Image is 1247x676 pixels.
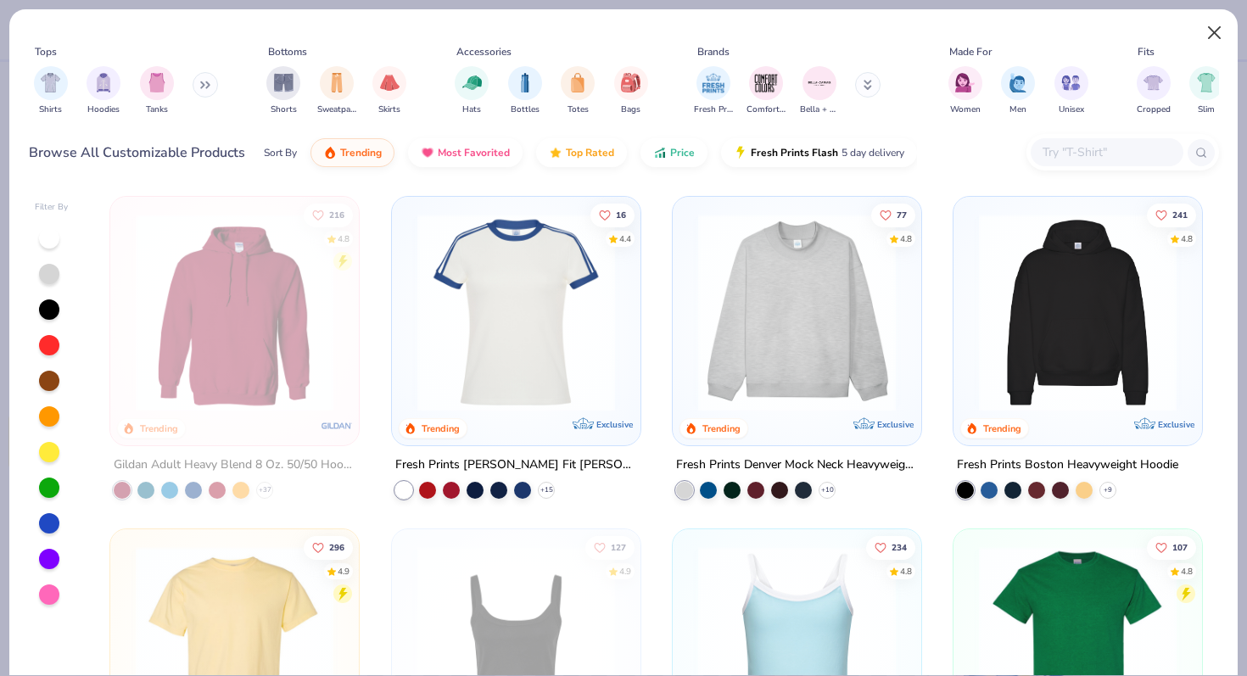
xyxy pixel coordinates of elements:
[1189,66,1223,116] div: filter for Slim
[462,103,481,116] span: Hats
[590,203,634,226] button: Like
[690,214,904,411] img: f5d85501-0dbb-4ee4-b115-c08fa3845d83
[395,455,637,476] div: Fresh Prints [PERSON_NAME] Fit [PERSON_NAME] Shirt with Stripes
[800,103,839,116] span: Bella + Canvas
[892,544,907,552] span: 234
[338,232,349,245] div: 4.8
[35,44,57,59] div: Tops
[1009,103,1026,116] span: Men
[1001,66,1035,116] div: filter for Men
[957,455,1178,476] div: Fresh Prints Boston Heavyweight Hoodie
[511,103,540,116] span: Bottles
[259,485,271,495] span: + 37
[127,214,342,411] img: 01756b78-01f6-4cc6-8d8a-3c30c1a0c8ac
[317,66,356,116] button: filter button
[317,103,356,116] span: Sweatpants
[621,73,640,92] img: Bags Image
[34,66,68,116] div: filter for Shirts
[1061,73,1081,92] img: Unisex Image
[536,138,627,167] button: Top Rated
[721,138,917,167] button: Fresh Prints Flash5 day delivery
[378,103,400,116] span: Skirts
[39,103,62,116] span: Shirts
[701,70,726,96] img: Fresh Prints Image
[455,66,489,116] div: filter for Hats
[621,103,640,116] span: Bags
[568,73,587,92] img: Totes Image
[584,536,634,560] button: Like
[114,455,355,476] div: Gildan Adult Heavy Blend 8 Oz. 50/50 Hooded Sweatshirt
[1189,66,1223,116] button: filter button
[372,66,406,116] div: filter for Skirts
[676,455,918,476] div: Fresh Prints Denver Mock Neck Heavyweight Sweatshirt
[1172,544,1188,552] span: 107
[323,146,337,159] img: trending.gif
[866,536,915,560] button: Like
[1144,73,1163,92] img: Cropped Image
[516,73,534,92] img: Bottles Image
[1199,17,1231,49] button: Close
[568,103,589,116] span: Totes
[271,103,297,116] span: Shorts
[955,73,975,92] img: Women Image
[1147,203,1196,226] button: Like
[561,66,595,116] div: filter for Totes
[747,66,786,116] button: filter button
[264,145,297,160] div: Sort By
[1147,536,1196,560] button: Like
[566,146,614,159] span: Top Rated
[41,73,60,92] img: Shirts Image
[1009,73,1027,92] img: Men Image
[1059,103,1084,116] span: Unisex
[751,146,838,159] span: Fresh Prints Flash
[304,203,353,226] button: Like
[807,70,832,96] img: Bella + Canvas Image
[327,73,346,92] img: Sweatpants Image
[140,66,174,116] button: filter button
[640,138,707,167] button: Price
[1137,66,1171,116] button: filter button
[1054,66,1088,116] button: filter button
[820,485,833,495] span: + 10
[618,566,630,578] div: 4.9
[694,103,733,116] span: Fresh Prints
[372,66,406,116] button: filter button
[747,66,786,116] div: filter for Comfort Colors
[87,103,120,116] span: Hoodies
[1104,485,1112,495] span: + 9
[340,146,382,159] span: Trending
[321,409,355,443] img: Gildan logo
[904,214,1119,411] img: a90f7c54-8796-4cb2-9d6e-4e9644cfe0fe
[1138,44,1155,59] div: Fits
[409,214,623,411] img: e5540c4d-e74a-4e58-9a52-192fe86bec9f
[610,544,625,552] span: 127
[266,66,300,116] div: filter for Shorts
[614,66,648,116] button: filter button
[1172,210,1188,219] span: 241
[1001,66,1035,116] button: filter button
[871,203,915,226] button: Like
[1158,419,1194,430] span: Exclusive
[140,66,174,116] div: filter for Tanks
[596,419,633,430] span: Exclusive
[694,66,733,116] button: filter button
[455,66,489,116] button: filter button
[950,103,981,116] span: Women
[310,138,394,167] button: Trending
[462,73,482,92] img: Hats Image
[948,66,982,116] div: filter for Women
[1197,73,1216,92] img: Slim Image
[734,146,747,159] img: flash.gif
[148,73,166,92] img: Tanks Image
[87,66,120,116] div: filter for Hoodies
[1054,66,1088,116] div: filter for Unisex
[317,66,356,116] div: filter for Sweatpants
[900,232,912,245] div: 4.8
[35,201,69,214] div: Filter By
[87,66,120,116] button: filter button
[900,566,912,578] div: 4.8
[274,73,294,92] img: Shorts Image
[329,544,344,552] span: 296
[338,566,349,578] div: 4.9
[268,44,307,59] div: Bottoms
